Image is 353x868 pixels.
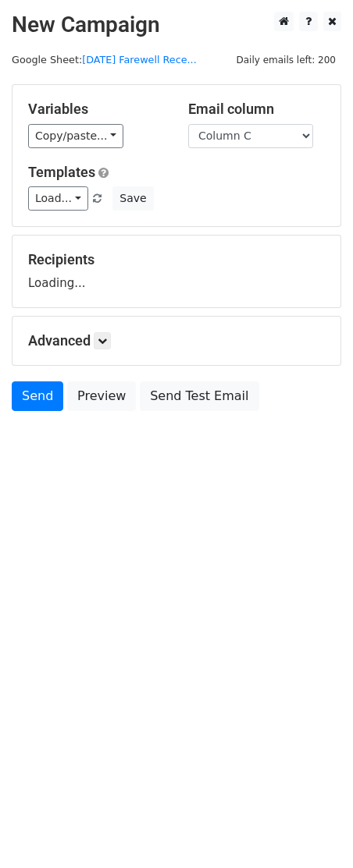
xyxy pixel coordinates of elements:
a: Templates [28,164,95,180]
a: Daily emails left: 200 [230,54,341,66]
a: Send Test Email [140,381,259,411]
small: Google Sheet: [12,54,197,66]
h5: Recipients [28,251,325,268]
div: Loading... [28,251,325,292]
h2: New Campaign [12,12,341,38]
a: Load... [28,186,88,211]
h5: Email column [188,101,325,118]
a: [DATE] Farewell Rece... [82,54,197,66]
a: Copy/paste... [28,124,123,148]
a: Preview [67,381,136,411]
span: Daily emails left: 200 [230,51,341,69]
a: Send [12,381,63,411]
button: Save [112,186,153,211]
h5: Advanced [28,332,325,349]
h5: Variables [28,101,165,118]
